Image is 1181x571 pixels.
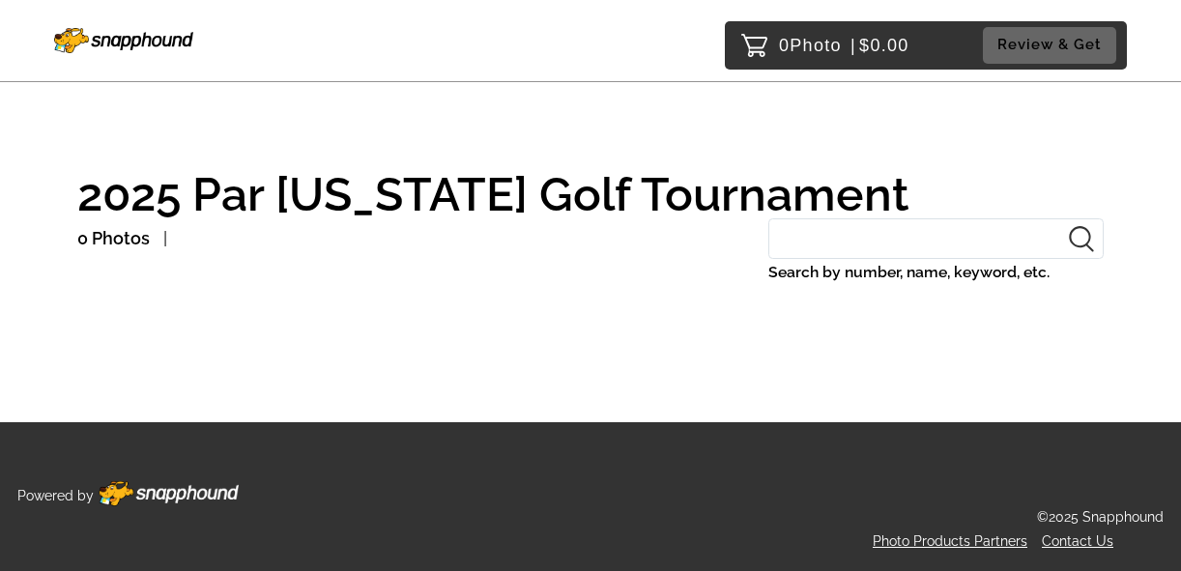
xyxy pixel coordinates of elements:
p: 0 $0.00 [779,30,909,61]
label: Search by number, name, keyword, etc. [768,259,1104,286]
p: ©2025 Snapphound [1037,505,1164,529]
span: | [850,36,856,55]
span: Photo [790,30,842,61]
img: Snapphound Logo [54,28,193,53]
h1: 2025 Par [US_STATE] Golf Tournament [77,170,1104,218]
a: Contact Us [1042,533,1113,549]
p: Powered by [17,484,94,508]
p: 0 Photos [77,223,150,254]
a: Photo Products Partners [873,533,1027,549]
button: Review & Get [983,27,1116,63]
img: Footer [99,481,239,506]
a: Review & Get [983,27,1122,63]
